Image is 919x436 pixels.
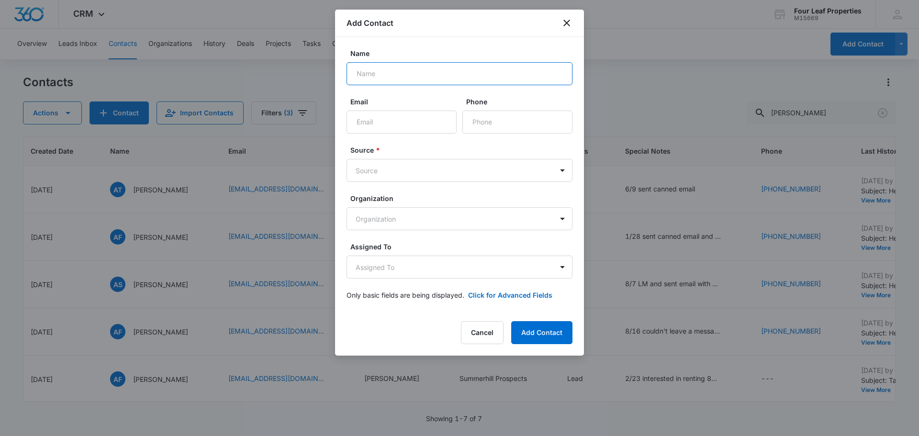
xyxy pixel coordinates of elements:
input: Name [347,62,572,85]
label: Assigned To [350,242,576,252]
label: Source [350,145,576,155]
h1: Add Contact [347,17,393,29]
button: Add Contact [511,321,572,344]
label: Organization [350,193,576,203]
label: Name [350,48,576,58]
input: Phone [462,111,572,134]
label: Phone [466,97,576,107]
label: Email [350,97,460,107]
button: Click for Advanced Fields [468,290,552,300]
button: close [561,17,572,29]
button: Cancel [461,321,504,344]
p: Only basic fields are being displayed. [347,290,464,300]
input: Email [347,111,457,134]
